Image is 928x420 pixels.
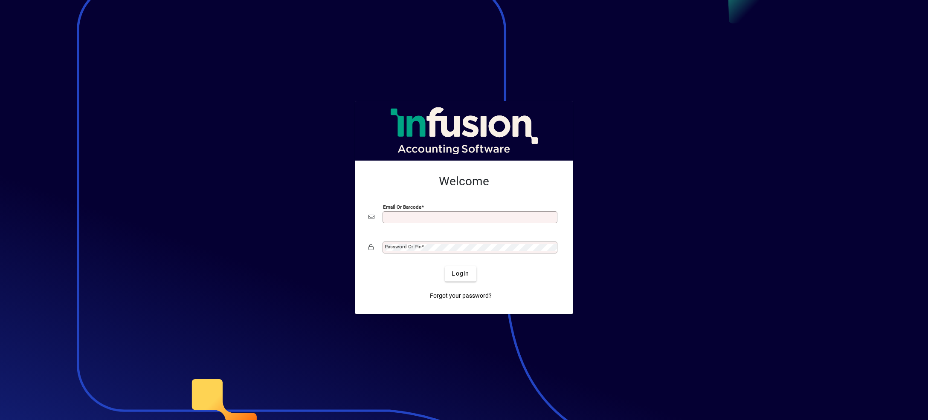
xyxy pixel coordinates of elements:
[383,204,421,210] mat-label: Email or Barcode
[445,266,476,282] button: Login
[368,174,560,189] h2: Welcome
[426,288,495,304] a: Forgot your password?
[385,244,421,250] mat-label: Password or Pin
[430,291,492,300] span: Forgot your password?
[452,269,469,278] span: Login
